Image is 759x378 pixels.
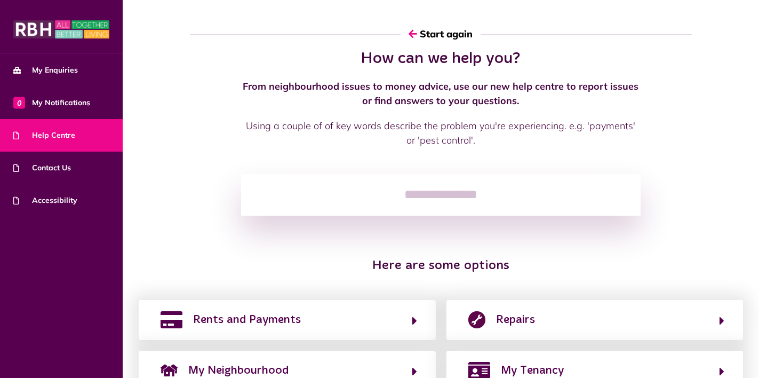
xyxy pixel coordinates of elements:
[13,162,71,174] span: Contact Us
[13,65,78,76] span: My Enquiries
[243,80,638,107] strong: From neighbourhood issues to money advice, use our new help centre to report issues or find answe...
[193,311,301,328] span: Rents and Payments
[13,97,25,108] span: 0
[13,19,109,40] img: MyRBH
[465,311,725,329] button: Repairs
[157,311,417,329] button: Rents and Payments
[190,258,692,274] h3: Here are some options
[496,311,535,328] span: Repairs
[13,130,75,141] span: Help Centre
[241,119,641,147] p: Using a couple of of key words describe the problem you're experiencing. e.g. 'payments' or 'pest...
[241,49,641,68] h2: How can we help you?
[468,311,485,328] img: report-repair.png
[401,19,481,49] button: Start again
[13,97,90,108] span: My Notifications
[161,311,182,328] img: rents-payments.png
[13,195,77,206] span: Accessibility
